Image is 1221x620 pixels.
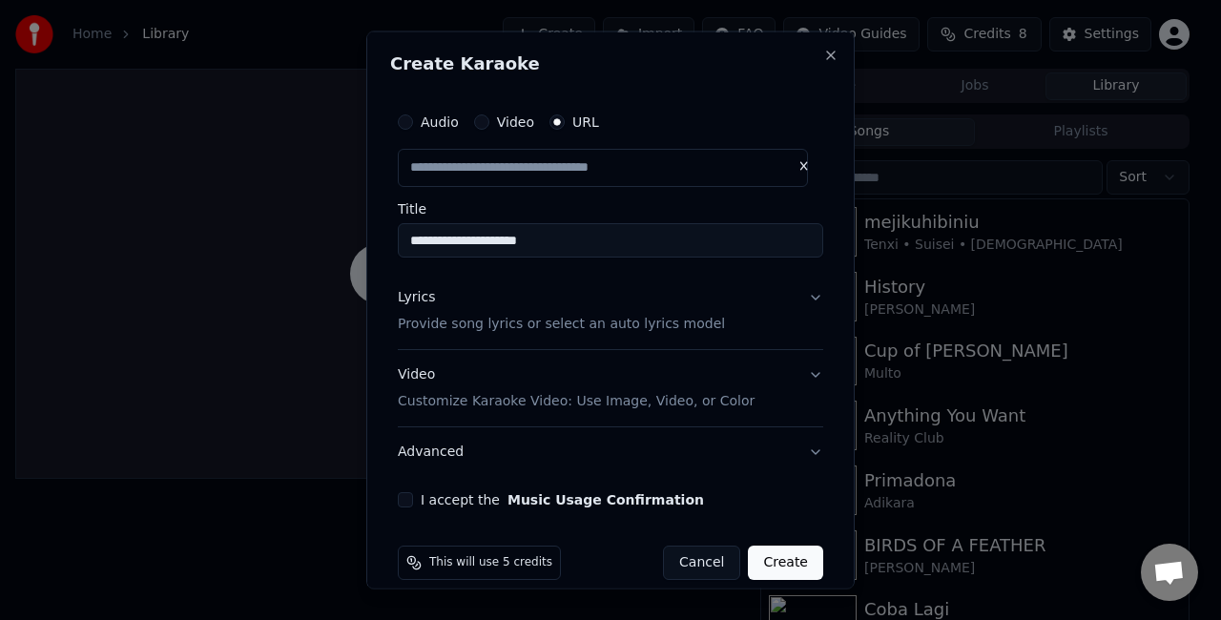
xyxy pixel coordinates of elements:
button: LyricsProvide song lyrics or select an auto lyrics model [398,273,823,349]
button: Advanced [398,426,823,476]
button: Create [748,545,823,579]
label: Title [398,202,823,216]
span: This will use 5 credits [429,554,552,569]
label: URL [572,115,599,129]
button: VideoCustomize Karaoke Video: Use Image, Video, or Color [398,349,823,425]
label: Audio [421,115,459,129]
h2: Create Karaoke [390,55,831,72]
label: I accept the [421,492,704,506]
p: Customize Karaoke Video: Use Image, Video, or Color [398,391,755,410]
p: Provide song lyrics or select an auto lyrics model [398,314,725,333]
button: I accept the [507,492,704,506]
label: Video [497,115,534,129]
button: Cancel [663,545,740,579]
div: Video [398,364,755,410]
div: Lyrics [398,288,435,307]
